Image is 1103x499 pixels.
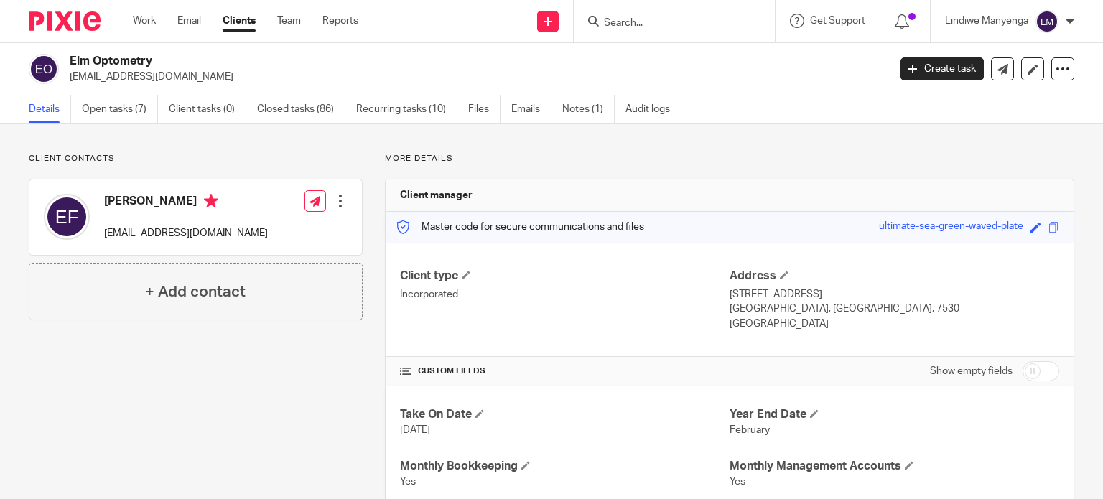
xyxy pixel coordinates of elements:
[468,95,501,123] a: Files
[104,226,268,241] p: [EMAIL_ADDRESS][DOMAIN_NAME]
[169,95,246,123] a: Client tasks (0)
[810,409,819,418] span: Edit Year End Date
[730,302,1059,316] p: [GEOGRAPHIC_DATA], [GEOGRAPHIC_DATA], 7530
[400,365,730,377] h4: CUSTOM FIELDS
[462,271,470,279] span: Change Client type
[70,70,879,84] p: [EMAIL_ADDRESS][DOMAIN_NAME]
[400,269,730,284] h4: Client type
[400,477,416,487] span: Yes
[562,95,615,123] a: Notes (1)
[204,194,218,208] i: Primary
[277,14,301,28] a: Team
[400,459,730,474] h4: Monthly Bookkeeping
[44,194,90,240] img: svg%3E
[730,459,1059,474] h4: Monthly Management Accounts
[29,11,101,31] img: Pixie
[400,407,730,422] h4: Take On Date
[521,461,530,470] span: Edit Monthly Bookkeeping
[257,95,345,123] a: Closed tasks (86)
[104,194,268,212] h4: [PERSON_NAME]
[145,281,246,303] h4: + Add contact
[945,14,1028,28] p: Lindiwe Manyenga
[475,409,484,418] span: Edit Take On Date
[385,153,1074,164] p: More details
[29,153,363,164] p: Client contacts
[70,54,717,69] h2: Elm Optometry
[730,407,1059,422] h4: Year End Date
[730,269,1059,284] h4: Address
[1030,222,1041,233] span: Edit code
[810,16,865,26] span: Get Support
[991,57,1014,80] a: Send new email
[930,364,1013,378] label: Show empty fields
[730,287,1059,302] p: [STREET_ADDRESS]
[879,219,1023,235] div: ultimate-sea-green-waved-plate
[400,287,730,302] p: Incorporated
[223,14,256,28] a: Clients
[1035,10,1058,33] img: svg%3E
[780,271,788,279] span: Edit Address
[511,95,551,123] a: Emails
[400,425,430,435] span: [DATE]
[730,477,745,487] span: Yes
[322,14,358,28] a: Reports
[356,95,457,123] a: Recurring tasks (10)
[82,95,158,123] a: Open tasks (7)
[900,57,984,80] a: Create task
[730,317,1059,331] p: [GEOGRAPHIC_DATA]
[29,95,71,123] a: Details
[400,188,473,202] h3: Client manager
[1021,57,1044,80] a: Edit client
[625,95,681,123] a: Audit logs
[133,14,156,28] a: Work
[1048,222,1059,233] span: Copy to clipboard
[396,220,644,234] p: Master code for secure communications and files
[602,17,732,30] input: Search
[177,14,201,28] a: Email
[29,54,59,84] img: svg%3E
[730,425,770,435] span: February
[905,461,913,470] span: Edit Monthly Management Accounts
